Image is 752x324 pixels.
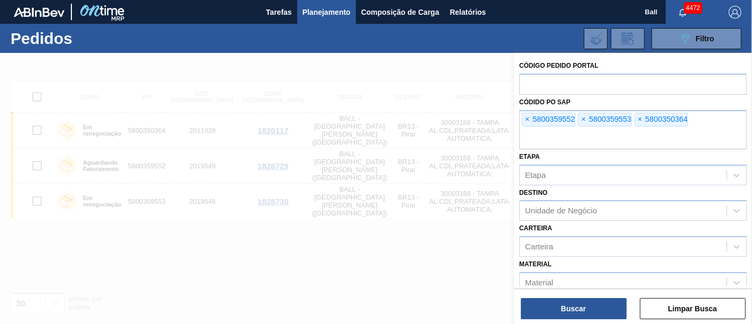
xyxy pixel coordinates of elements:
span: Composição de Carga [361,6,439,19]
label: Códido PO SAP [519,98,571,106]
button: Filtro [652,28,741,49]
div: Material [525,278,553,287]
span: Tarefas [266,6,292,19]
div: 5800359553 [578,113,631,127]
img: Logout [729,6,741,19]
label: Código Pedido Portal [519,62,599,69]
span: 4472 [684,2,702,14]
button: Notificações [666,5,700,20]
label: Etapa [519,153,540,160]
div: 5800359552 [522,113,575,127]
span: × [635,113,645,126]
div: Unidade de Negócio [525,206,597,215]
span: Filtro [696,34,714,43]
div: 5800350364 [635,113,688,127]
h1: Pedidos [11,32,160,44]
span: Relatórios [450,6,486,19]
label: Material [519,260,552,268]
div: Importar Negociações dos Pedidos [584,28,608,49]
span: Planejamento [302,6,351,19]
div: Etapa [525,170,546,179]
img: TNhmsLtSVTkK8tSr43FrP2fwEKptu5GPRR3wAAAABJRU5ErkJggg== [14,7,65,17]
span: × [579,113,589,126]
span: × [522,113,533,126]
label: Carteira [519,224,552,232]
label: Destino [519,189,547,196]
div: Carteira [525,242,553,251]
div: Solicitação de Revisão de Pedidos [611,28,645,49]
